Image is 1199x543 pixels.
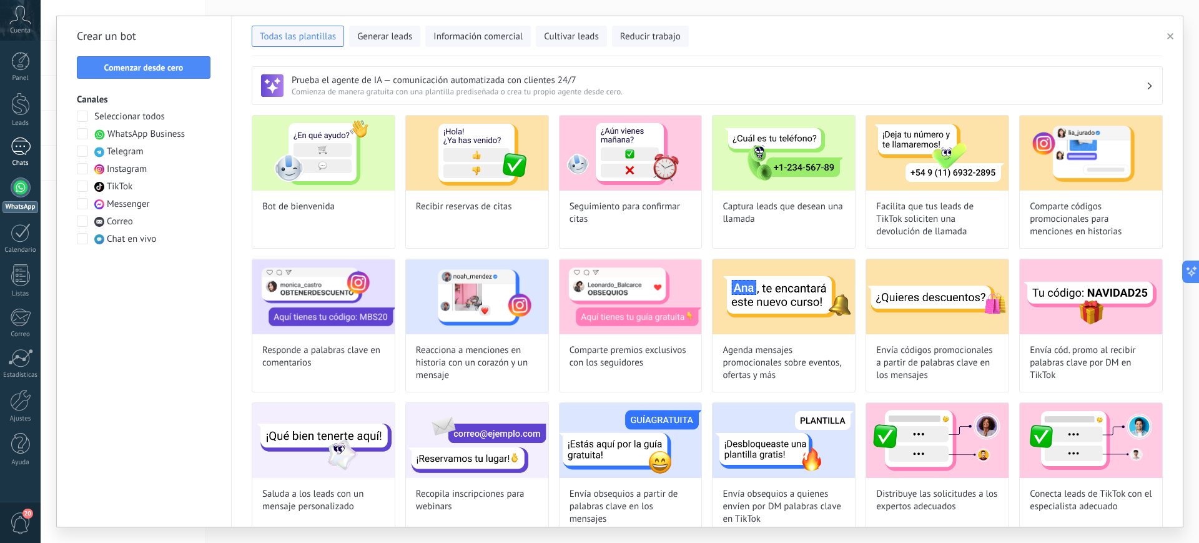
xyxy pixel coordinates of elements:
div: Listas [2,290,39,298]
img: Conecta leads de TikTok con el especialista adecuado [1020,403,1162,478]
img: Envía cód. promo al recibir palabras clave por DM en TikTok [1020,259,1162,334]
img: Reacciona a menciones en historia con un corazón y un mensaje [406,259,548,334]
span: Saluda a los leads con un mensaje personalizado [262,488,385,513]
img: Responde a palabras clave en comentarios [252,259,395,334]
div: WhatsApp [2,201,38,213]
span: Messenger [107,198,150,211]
img: Agenda mensajes promocionales sobre eventos, ofertas y más [713,259,855,334]
img: Comparte premios exclusivos con los seguidores [560,259,702,334]
span: Envía obsequios a partir de palabras clave en los mensajes [570,488,692,526]
img: Comparte códigos promocionales para menciones en historias [1020,116,1162,191]
img: Distribuye las solicitudes a los expertos adecuados [866,403,1009,478]
span: Instagram [107,163,147,176]
span: Envía cód. promo al recibir palabras clave por DM en TikTok [1030,344,1152,382]
span: Distribuye las solicitudes a los expertos adecuados [876,488,999,513]
span: Comparte códigos promocionales para menciones en historias [1030,201,1152,238]
h3: Prueba el agente de IA — comunicación automatizada con clientes 24/7 [292,74,1146,86]
img: Recibir reservas de citas [406,116,548,191]
span: Comparte premios exclusivos con los seguidores [570,344,692,369]
span: WhatsApp Business [107,128,185,141]
img: Envía códigos promocionales a partir de palabras clave en los mensajes [866,259,1009,334]
span: Recibir reservas de citas [416,201,512,213]
img: Facilita que tus leads de TikTok soliciten una devolución de llamada [866,116,1009,191]
span: Reacciona a menciones en historia con un corazón y un mensaje [416,344,538,382]
div: Leads [2,119,39,127]
span: Cultivar leads [544,31,598,43]
div: Calendario [2,246,39,254]
button: Reducir trabajo [612,26,689,47]
button: Todas las plantillas [252,26,344,47]
span: Comenzar desde cero [104,63,184,72]
div: Correo [2,331,39,339]
h3: Canales [77,94,211,106]
button: Generar leads [349,26,420,47]
div: Ajustes [2,415,39,423]
span: Facilita que tus leads de TikTok soliciten una devolución de llamada [876,201,999,238]
h2: Crear un bot [77,26,211,46]
span: Generar leads [357,31,412,43]
span: Responde a palabras clave en comentarios [262,344,385,369]
button: Información comercial [425,26,531,47]
div: Chats [2,159,39,167]
span: 20 [22,509,33,519]
span: Reducir trabajo [620,31,681,43]
img: Bot de bienvenida [252,116,395,191]
span: Seleccionar todos [94,111,165,123]
img: Seguimiento para confirmar citas [560,116,702,191]
img: Recopila inscripciones para webinars [406,403,548,478]
img: Saluda a los leads con un mensaje personalizado [252,403,395,478]
span: Conecta leads de TikTok con el especialista adecuado [1030,488,1152,513]
span: Envía obsequios a quienes envíen por DM palabras clave en TikTok [723,488,845,526]
div: Ayuda [2,459,39,467]
span: Envía códigos promocionales a partir de palabras clave en los mensajes [876,344,999,382]
img: Envía obsequios a partir de palabras clave en los mensajes [560,403,702,478]
span: Telegram [107,146,144,158]
span: Correo [107,216,133,228]
span: Todas las plantillas [260,31,336,43]
div: Estadísticas [2,371,39,379]
span: Captura leads que desean una llamada [723,201,845,226]
div: Panel [2,74,39,82]
img: Envía obsequios a quienes envíen por DM palabras clave en TikTok [713,403,855,478]
span: Cuenta [10,27,31,35]
span: Seguimiento para confirmar citas [570,201,692,226]
img: Captura leads que desean una llamada [713,116,855,191]
span: Información comercial [433,31,523,43]
span: Comienza de manera gratuita con una plantilla prediseñada o crea tu propio agente desde cero. [292,86,1146,97]
span: Chat en vivo [107,233,156,246]
span: Recopila inscripciones para webinars [416,488,538,513]
span: TikTok [107,181,132,193]
button: Comenzar desde cero [77,56,210,79]
span: Bot de bienvenida [262,201,335,213]
span: Agenda mensajes promocionales sobre eventos, ofertas y más [723,344,845,382]
button: Cultivar leads [536,26,606,47]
